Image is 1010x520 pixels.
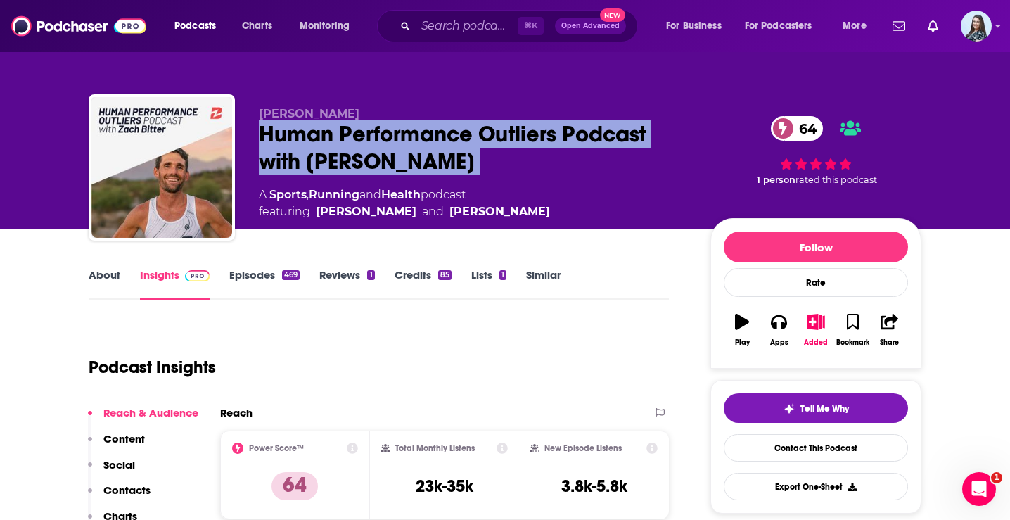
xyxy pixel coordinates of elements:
[259,203,550,220] span: featuring
[220,406,252,419] h2: Reach
[185,270,210,281] img: Podchaser Pro
[887,14,911,38] a: Show notifications dropdown
[319,268,374,300] a: Reviews1
[11,13,146,39] img: Podchaser - Follow, Share and Rate Podcasts
[300,16,350,36] span: Monitoring
[991,472,1002,483] span: 1
[91,97,232,238] img: Human Performance Outliers Podcast with Zach Bitter
[89,357,216,378] h1: Podcast Insights
[249,443,304,453] h2: Power Score™
[309,188,359,201] a: Running
[666,16,722,36] span: For Business
[307,188,309,201] span: ,
[438,270,452,280] div: 85
[724,232,908,262] button: Follow
[422,203,444,220] span: and
[395,443,475,453] h2: Total Monthly Listens
[724,393,908,423] button: tell me why sparkleTell Me Why
[736,15,833,37] button: open menu
[880,338,899,347] div: Share
[416,476,473,497] h3: 23k-35k
[316,203,416,220] a: Zach Bitter
[745,16,812,36] span: For Podcasters
[103,406,198,419] p: Reach & Audience
[843,16,867,36] span: More
[800,403,849,414] span: Tell Me Why
[242,16,272,36] span: Charts
[922,14,944,38] a: Show notifications dropdown
[600,8,625,22] span: New
[962,472,996,506] iframe: Intercom live chat
[526,268,561,300] a: Similar
[103,458,135,471] p: Social
[88,432,145,458] button: Content
[518,17,544,35] span: ⌘ K
[259,186,550,220] div: A podcast
[961,11,992,42] img: User Profile
[367,270,374,280] div: 1
[757,175,795,185] span: 1 person
[229,268,300,300] a: Episodes469
[555,18,626,34] button: Open AdvancedNew
[416,15,518,37] input: Search podcasts, credits, & more...
[771,116,824,141] a: 64
[390,10,651,42] div: Search podcasts, credits, & more...
[449,203,550,220] div: [PERSON_NAME]
[834,305,871,355] button: Bookmark
[89,268,120,300] a: About
[103,483,151,497] p: Contacts
[770,338,788,347] div: Apps
[724,434,908,462] a: Contact This Podcast
[381,188,421,201] a: Health
[174,16,216,36] span: Podcasts
[561,476,627,497] h3: 3.8k-5.8k
[735,338,750,347] div: Play
[961,11,992,42] button: Show profile menu
[269,188,307,201] a: Sports
[259,107,359,120] span: [PERSON_NAME]
[656,15,739,37] button: open menu
[836,338,869,347] div: Bookmark
[282,270,300,280] div: 469
[710,107,921,195] div: 64 1 personrated this podcast
[165,15,234,37] button: open menu
[395,268,452,300] a: Credits85
[784,403,795,414] img: tell me why sparkle
[871,305,908,355] button: Share
[233,15,281,37] a: Charts
[785,116,824,141] span: 64
[103,432,145,445] p: Content
[88,406,198,432] button: Reach & Audience
[140,268,210,300] a: InsightsPodchaser Pro
[499,270,506,280] div: 1
[544,443,622,453] h2: New Episode Listens
[724,473,908,500] button: Export One-Sheet
[798,305,834,355] button: Added
[88,483,151,509] button: Contacts
[961,11,992,42] span: Logged in as brookefortierpr
[760,305,797,355] button: Apps
[724,305,760,355] button: Play
[795,175,877,185] span: rated this podcast
[833,15,884,37] button: open menu
[271,472,318,500] p: 64
[724,268,908,297] div: Rate
[88,458,135,484] button: Social
[359,188,381,201] span: and
[471,268,506,300] a: Lists1
[290,15,368,37] button: open menu
[561,23,620,30] span: Open Advanced
[804,338,828,347] div: Added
